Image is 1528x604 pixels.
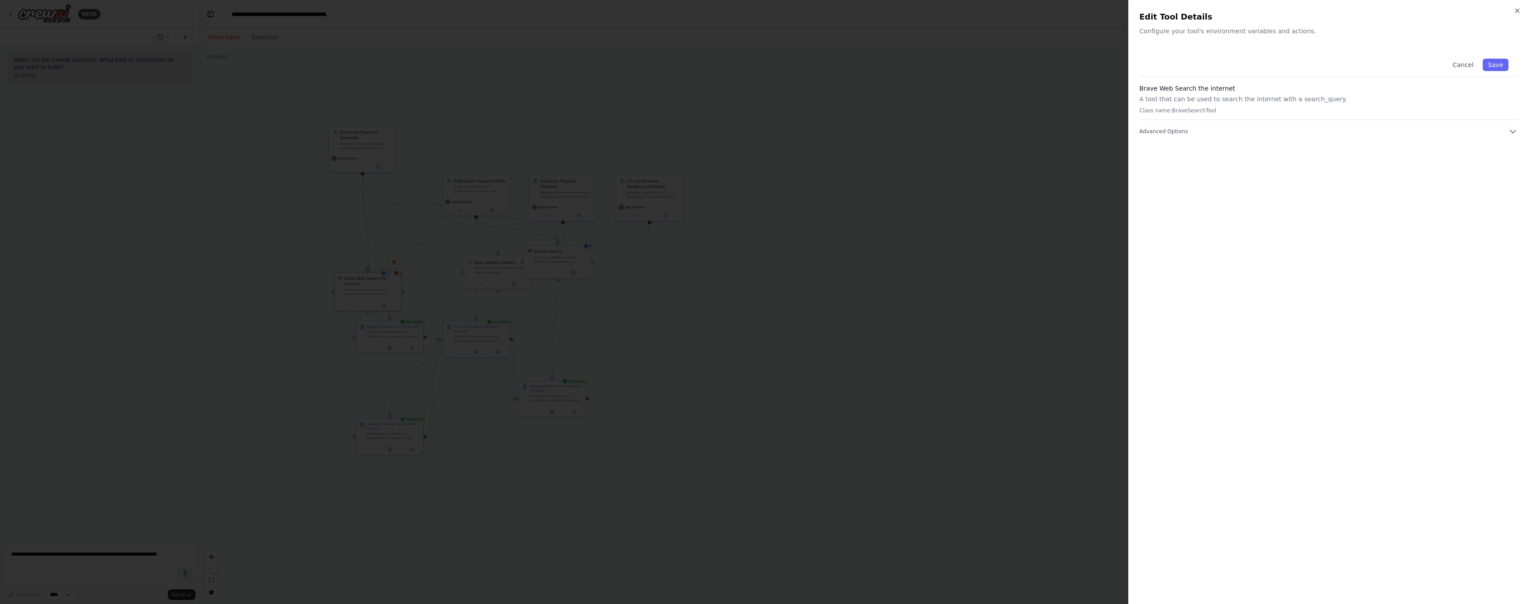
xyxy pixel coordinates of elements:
[1139,107,1517,114] p: Class name: BraveSearchTool
[1139,84,1517,93] h3: Brave Web Search the internet
[1139,95,1517,103] p: A tool that can be used to search the internet with a search_query.
[1483,59,1508,71] button: Save
[1447,59,1479,71] button: Cancel
[1139,128,1188,135] span: Advanced Options
[1139,127,1517,136] button: Advanced Options
[1139,11,1517,23] h2: Edit Tool Details
[1139,27,1517,36] p: Configure your tool's environment variables and actions.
